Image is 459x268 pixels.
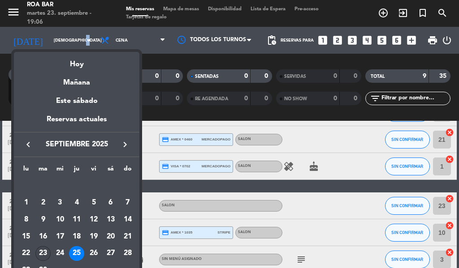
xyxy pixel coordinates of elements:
div: 13 [103,212,118,227]
div: 18 [69,229,84,244]
td: 24 de septiembre de 2025 [52,245,69,262]
td: 6 de septiembre de 2025 [102,195,119,212]
td: 5 de septiembre de 2025 [85,195,102,212]
div: 4 [69,195,84,210]
div: Mañana [14,70,139,89]
button: keyboard_arrow_right [117,139,133,150]
td: 18 de septiembre de 2025 [69,228,86,245]
td: 13 de septiembre de 2025 [102,211,119,228]
div: 23 [35,246,51,261]
td: 14 de septiembre de 2025 [119,211,136,228]
td: 10 de septiembre de 2025 [52,211,69,228]
td: 15 de septiembre de 2025 [17,228,35,245]
th: sábado [102,164,119,178]
td: 21 de septiembre de 2025 [119,228,136,245]
td: 17 de septiembre de 2025 [52,228,69,245]
i: keyboard_arrow_right [120,139,130,150]
div: 8 [18,212,34,227]
div: Este sábado [14,89,139,114]
td: 12 de septiembre de 2025 [85,211,102,228]
td: 27 de septiembre de 2025 [102,245,119,262]
span: septiembre 2025 [36,139,117,150]
div: 12 [86,212,101,227]
div: 17 [52,229,68,244]
td: 4 de septiembre de 2025 [69,195,86,212]
th: viernes [85,164,102,178]
i: keyboard_arrow_left [23,139,34,150]
div: 5 [86,195,101,210]
th: lunes [17,164,35,178]
div: 7 [120,195,135,210]
div: 20 [103,229,118,244]
td: 23 de septiembre de 2025 [35,245,52,262]
div: 24 [52,246,68,261]
td: 3 de septiembre de 2025 [52,195,69,212]
div: 9 [35,212,51,227]
div: 10 [52,212,68,227]
div: 14 [120,212,135,227]
div: 16 [35,229,51,244]
td: 9 de septiembre de 2025 [35,211,52,228]
div: 6 [103,195,118,210]
td: SEP. [17,178,136,195]
td: 16 de septiembre de 2025 [35,228,52,245]
div: 3 [52,195,68,210]
div: 27 [103,246,118,261]
div: Reservas actuales [14,114,139,132]
th: martes [35,164,52,178]
div: 22 [18,246,34,261]
td: 11 de septiembre de 2025 [69,211,86,228]
th: domingo [119,164,136,178]
div: 15 [18,229,34,244]
td: 20 de septiembre de 2025 [102,228,119,245]
div: 11 [69,212,84,227]
td: 8 de septiembre de 2025 [17,211,35,228]
td: 7 de septiembre de 2025 [119,195,136,212]
td: 2 de septiembre de 2025 [35,195,52,212]
div: 28 [120,246,135,261]
div: 2 [35,195,51,210]
td: 25 de septiembre de 2025 [69,245,86,262]
th: miércoles [52,164,69,178]
div: 1 [18,195,34,210]
td: 22 de septiembre de 2025 [17,245,35,262]
div: 25 [69,246,84,261]
button: keyboard_arrow_left [20,139,36,150]
td: 26 de septiembre de 2025 [85,245,102,262]
div: Hoy [14,52,139,70]
th: jueves [69,164,86,178]
div: 19 [86,229,101,244]
td: 1 de septiembre de 2025 [17,195,35,212]
td: 28 de septiembre de 2025 [119,245,136,262]
div: 21 [120,229,135,244]
div: 26 [86,246,101,261]
td: 19 de septiembre de 2025 [85,228,102,245]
